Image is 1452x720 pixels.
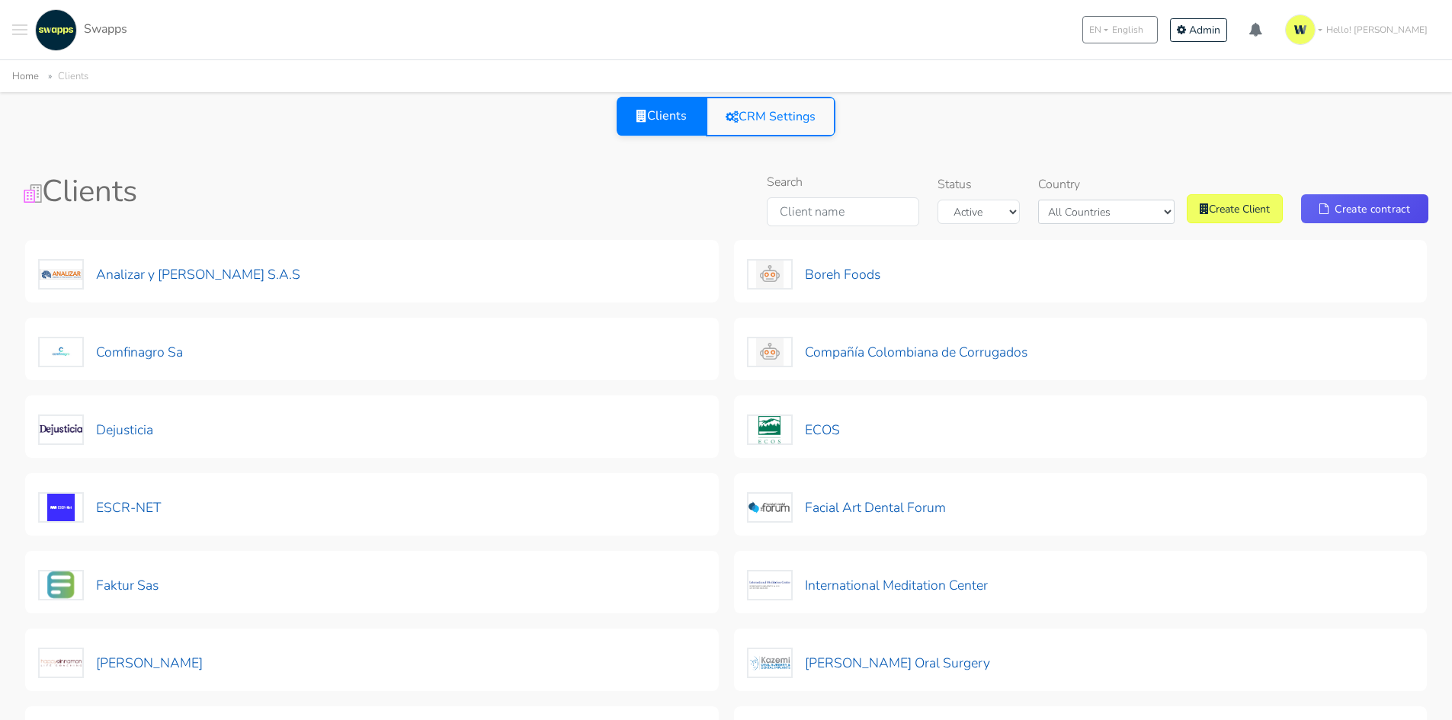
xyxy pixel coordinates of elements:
[38,414,84,445] img: Dejusticia
[747,648,793,678] img: Kazemi Oral Surgery
[746,414,841,446] button: ECOS
[42,68,88,85] li: Clients
[37,336,184,368] button: Comfinagro Sa
[38,337,84,367] img: Comfinagro Sa
[1285,14,1316,45] img: isotipo-3-3e143c57.png
[746,258,881,290] button: Boreh Foods
[767,197,919,226] input: Client name
[747,492,793,523] img: Facial Art Dental Forum
[617,96,707,136] a: Clients
[1082,16,1158,43] button: ENEnglish
[31,9,127,51] a: Swapps
[746,491,947,523] button: Facial Art Dental Forum
[1187,194,1283,223] a: Create Client
[747,259,793,290] img: Boreh Foods
[38,648,84,678] img: Kathy Jalali
[1326,23,1428,37] span: Hello! [PERSON_NAME]
[1189,23,1220,37] span: Admin
[1112,23,1143,37] span: English
[84,21,127,37] span: Swapps
[38,259,84,290] img: Analizar y Lombana S.A.S
[35,9,77,51] img: swapps-linkedin-v2.jpg
[1279,8,1440,51] a: Hello! [PERSON_NAME]
[24,184,42,203] img: Clients Icon
[617,97,835,136] div: View selector
[767,173,803,191] label: Search
[1301,194,1428,223] a: Create contract
[747,570,793,600] img: International Meditation Center
[37,491,162,523] button: ESCR-NET
[12,69,39,83] a: Home
[38,570,84,600] img: Faktur Sas
[37,569,159,601] button: Faktur Sas
[746,569,989,601] button: International Meditation Center
[24,173,476,210] h1: Clients
[37,258,301,290] button: Analizar y [PERSON_NAME] S.A.S
[746,647,991,679] button: [PERSON_NAME] Oral Surgery
[747,414,793,445] img: ECOS
[38,492,84,523] img: ESCR-NET
[938,175,972,194] label: Status
[37,414,154,446] button: Dejusticia
[1170,18,1227,42] a: Admin
[746,336,1028,368] button: Compañía Colombiana de Corrugados
[37,647,204,679] button: [PERSON_NAME]
[747,337,793,367] img: Compañía Colombiana de Corrugados
[1038,175,1080,194] label: Country
[706,97,835,136] a: CRM Settings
